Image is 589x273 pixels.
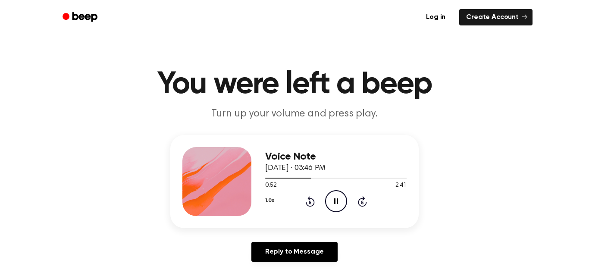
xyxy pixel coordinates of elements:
span: 2:41 [395,181,407,190]
a: Beep [56,9,105,26]
h3: Voice Note [265,151,407,163]
span: [DATE] · 03:46 PM [265,164,326,172]
button: 1.0x [265,193,274,208]
a: Log in [417,7,454,27]
a: Reply to Message [251,242,338,262]
p: Turn up your volume and press play. [129,107,460,121]
span: 0:52 [265,181,276,190]
h1: You were left a beep [74,69,515,100]
a: Create Account [459,9,533,25]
